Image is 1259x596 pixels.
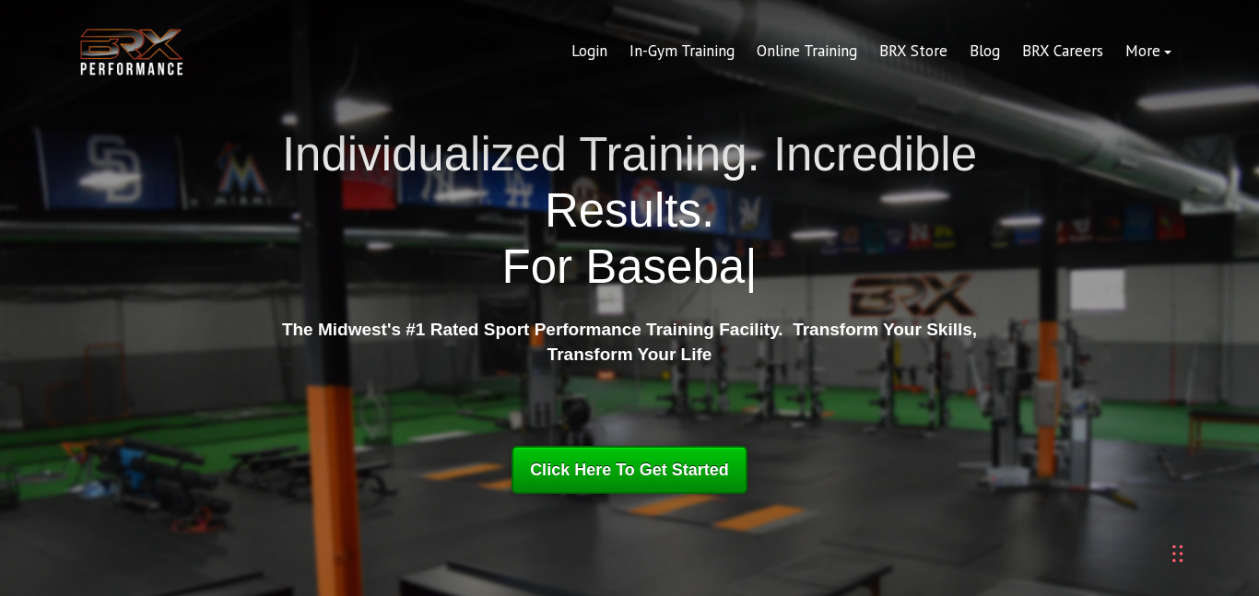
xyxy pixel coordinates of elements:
[618,29,746,74] a: In-Gym Training
[1114,29,1183,74] a: More
[282,320,977,364] strong: The Midwest's #1 Rated Sport Performance Training Facility. Transform Your Skills, Transform Your...
[76,24,187,80] img: BRX Transparent Logo-2
[868,29,959,74] a: BRX Store
[502,240,746,293] span: For Baseba
[995,397,1259,596] iframe: Chat Widget
[560,29,1183,74] div: Navigation Menu
[1011,29,1114,74] a: BRX Careers
[1172,526,1183,581] div: Drag
[275,126,984,296] h1: Individualized Training. Incredible Results.
[512,446,747,494] a: Click Here To Get Started
[959,29,1011,74] a: Blog
[746,29,868,74] a: Online Training
[530,461,729,479] span: Click Here To Get Started
[745,240,757,293] span: |
[560,29,618,74] a: Login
